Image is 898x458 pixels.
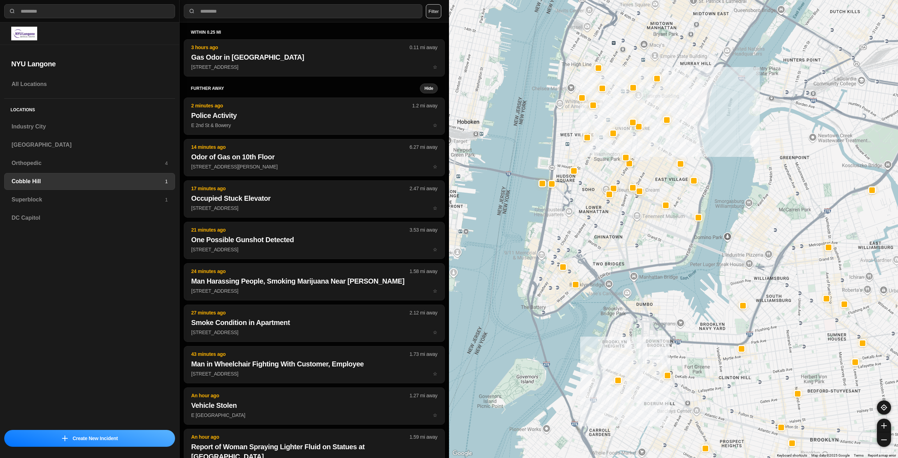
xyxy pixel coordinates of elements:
[184,412,445,418] a: An hour ago1.27 mi awayVehicle StolenE [GEOGRAPHIC_DATA]star
[12,80,168,88] h3: All Locations
[881,404,887,411] img: recenter
[184,387,445,425] button: An hour ago1.27 mi awayVehicle StolenE [GEOGRAPHIC_DATA]star
[191,52,437,62] h2: Gas Odor in [GEOGRAPHIC_DATA]
[12,214,168,222] h3: DC Capitol
[191,144,410,151] p: 14 minutes ago
[188,8,195,15] img: search
[184,164,445,170] a: 14 minutes ago6.27 mi awayOdor of Gas on 10th Floor[STREET_ADDRESS][PERSON_NAME]star
[410,392,437,399] p: 1.27 mi away
[184,122,445,128] a: 2 minutes ago1.2 mi awayPolice ActivityE 2nd St & Bowerystar
[4,430,175,447] button: iconCreate New Incident
[191,102,412,109] p: 2 minutes ago
[433,330,437,335] span: star
[410,309,437,316] p: 2.12 mi away
[191,152,437,162] h2: Odor of Gas on 10th Floor
[191,86,420,91] h5: further away
[433,164,437,170] span: star
[410,433,437,440] p: 1.59 mi away
[811,453,850,457] span: Map data ©2025 Google
[191,205,437,212] p: [STREET_ADDRESS]
[424,86,433,91] small: Hide
[410,185,437,192] p: 2.47 mi away
[184,139,445,176] button: 14 minutes ago6.27 mi awayOdor of Gas on 10th Floor[STREET_ADDRESS][PERSON_NAME]star
[165,196,168,203] p: 1
[184,180,445,218] button: 17 minutes ago2.47 mi awayOccupied Stuck Elevator[STREET_ADDRESS]star
[877,419,891,433] button: zoom-in
[191,246,437,253] p: [STREET_ADDRESS]
[191,309,410,316] p: 27 minutes ago
[191,226,410,233] p: 21 minutes ago
[11,59,168,69] h2: NYU Langone
[184,263,445,300] button: 24 minutes ago1.58 mi awayMan Harassing People, Smoking Marijuana Near [PERSON_NAME][STREET_ADDRE...
[73,435,118,442] p: Create New Incident
[433,64,437,70] span: star
[191,370,437,377] p: [STREET_ADDRESS]
[9,8,16,15] img: search
[184,39,445,77] button: 3 hours ago0.11 mi awayGas Odor in [GEOGRAPHIC_DATA][STREET_ADDRESS]star
[4,173,175,190] a: Cobble Hill1
[426,4,441,18] button: Filter
[184,305,445,342] button: 27 minutes ago2.12 mi awaySmoke Condition in Apartment[STREET_ADDRESS]star
[184,288,445,294] a: 24 minutes ago1.58 mi awayMan Harassing People, Smoking Marijuana Near [PERSON_NAME][STREET_ADDRE...
[184,222,445,259] button: 21 minutes ago3.53 mi awayOne Possible Gunshot Detected[STREET_ADDRESS]star
[191,276,437,286] h2: Man Harassing People, Smoking Marijuana Near [PERSON_NAME]
[191,64,437,71] p: [STREET_ADDRESS]
[410,44,437,51] p: 0.11 mi away
[184,246,445,252] a: 21 minutes ago3.53 mi awayOne Possible Gunshot Detected[STREET_ADDRESS]star
[410,226,437,233] p: 3.53 mi away
[11,27,37,40] img: logo
[451,449,474,458] a: Open this area in Google Maps (opens a new window)
[191,433,410,440] p: An hour ago
[191,287,437,294] p: [STREET_ADDRESS]
[12,195,165,204] h3: Superblock
[191,318,437,327] h2: Smoke Condition in Apartment
[4,99,175,118] h5: Locations
[433,371,437,377] span: star
[433,205,437,211] span: star
[184,64,445,70] a: 3 hours ago0.11 mi awayGas Odor in [GEOGRAPHIC_DATA][STREET_ADDRESS]star
[881,437,887,443] img: zoom-out
[191,359,437,369] h2: Man in Wheelchair Fighting With Customer, Employee
[12,122,168,131] h3: Industry City
[165,178,168,185] p: 1
[4,137,175,153] a: [GEOGRAPHIC_DATA]
[433,247,437,252] span: star
[4,76,175,93] a: All Locations
[191,29,438,35] h5: within 0.25 mi
[868,453,896,457] a: Report a map error
[12,141,168,149] h3: [GEOGRAPHIC_DATA]
[191,351,410,358] p: 43 minutes ago
[191,412,437,419] p: E [GEOGRAPHIC_DATA]
[4,210,175,226] a: DC Capitol
[191,392,410,399] p: An hour ago
[191,193,437,203] h2: Occupied Stuck Elevator
[410,351,437,358] p: 1.73 mi away
[433,288,437,294] span: star
[877,400,891,414] button: recenter
[184,98,445,135] button: 2 minutes ago1.2 mi awayPolice ActivityE 2nd St & Bowerystar
[191,111,437,120] h2: Police Activity
[191,235,437,245] h2: One Possible Gunshot Detected
[410,268,437,275] p: 1.58 mi away
[881,423,887,429] img: zoom-in
[4,191,175,208] a: Superblock1
[4,155,175,172] a: Orthopedic4
[412,102,437,109] p: 1.2 mi away
[420,84,438,93] button: Hide
[184,205,445,211] a: 17 minutes ago2.47 mi awayOccupied Stuck Elevator[STREET_ADDRESS]star
[777,453,807,458] button: Keyboard shortcuts
[191,163,437,170] p: [STREET_ADDRESS][PERSON_NAME]
[433,122,437,128] span: star
[410,144,437,151] p: 6.27 mi away
[191,185,410,192] p: 17 minutes ago
[184,346,445,383] button: 43 minutes ago1.73 mi awayMan in Wheelchair Fighting With Customer, Employee[STREET_ADDRESS]star
[191,400,437,410] h2: Vehicle Stolen
[12,159,165,167] h3: Orthopedic
[184,329,445,335] a: 27 minutes ago2.12 mi awaySmoke Condition in Apartment[STREET_ADDRESS]star
[191,122,437,129] p: E 2nd St & Bowery
[4,118,175,135] a: Industry City
[191,44,410,51] p: 3 hours ago
[433,412,437,418] span: star
[62,436,68,441] img: icon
